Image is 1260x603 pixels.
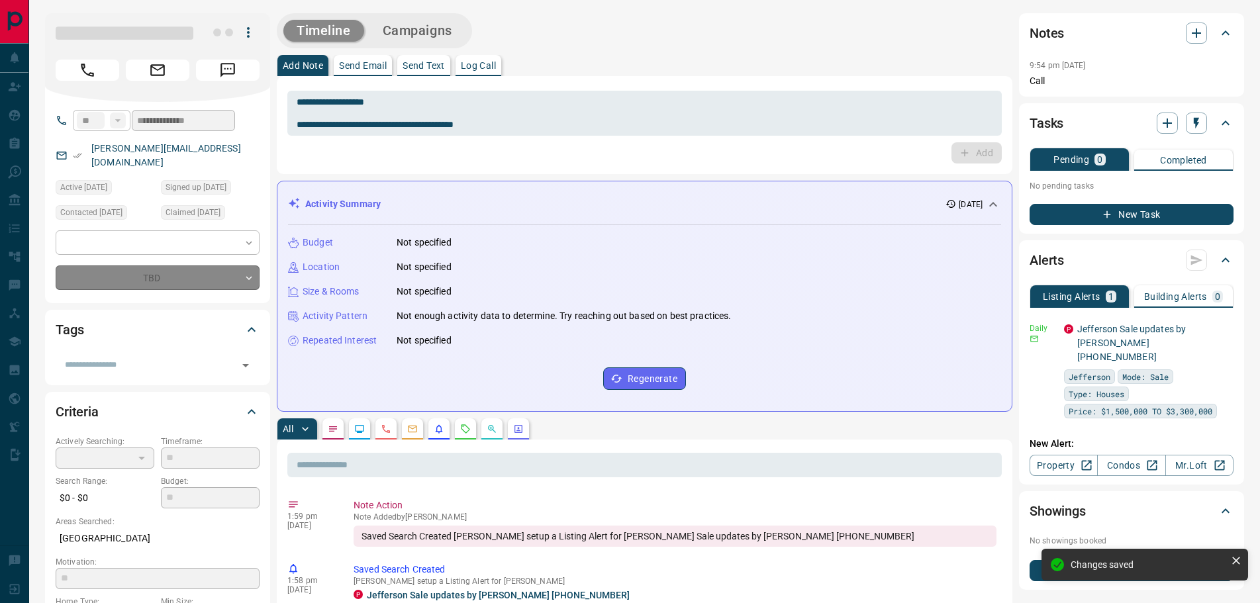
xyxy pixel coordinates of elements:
[1069,370,1110,383] span: Jefferson
[56,475,154,487] p: Search Range:
[513,424,524,434] svg: Agent Actions
[73,151,82,160] svg: Email Verified
[283,20,364,42] button: Timeline
[1030,535,1234,547] p: No showings booked
[305,197,381,211] p: Activity Summary
[1030,61,1086,70] p: 9:54 pm [DATE]
[196,60,260,81] span: Message
[354,590,363,599] div: property.ca
[407,424,418,434] svg: Emails
[56,401,99,422] h2: Criteria
[1108,292,1114,301] p: 1
[1064,324,1073,334] div: property.ca
[397,309,732,323] p: Not enough activity data to determine. Try reaching out based on best practices.
[56,396,260,428] div: Criteria
[126,60,189,81] span: Email
[354,526,996,547] div: Saved Search Created [PERSON_NAME] setup a Listing Alert for [PERSON_NAME] Sale updates by [PERSO...
[1122,370,1169,383] span: Mode: Sale
[56,60,119,81] span: Call
[1069,404,1212,418] span: Price: $1,500,000 TO $3,300,000
[1030,455,1098,476] a: Property
[303,309,367,323] p: Activity Pattern
[60,206,122,219] span: Contacted [DATE]
[166,206,220,219] span: Claimed [DATE]
[487,424,497,434] svg: Opportunities
[354,563,996,577] p: Saved Search Created
[1030,244,1234,276] div: Alerts
[354,577,996,586] p: [PERSON_NAME] setup a Listing Alert for [PERSON_NAME]
[1030,74,1234,88] p: Call
[60,181,107,194] span: Active [DATE]
[303,236,333,250] p: Budget
[1030,204,1234,225] button: New Task
[1030,23,1064,44] h2: Notes
[1030,176,1234,196] p: No pending tasks
[328,424,338,434] svg: Notes
[1071,559,1226,570] div: Changes saved
[303,260,340,274] p: Location
[461,61,496,70] p: Log Call
[1030,560,1234,581] button: New Showing
[161,475,260,487] p: Budget:
[1030,495,1234,527] div: Showings
[354,424,365,434] svg: Lead Browsing Activity
[161,205,260,224] div: Tue Aug 12 2025
[56,205,154,224] div: Tue Aug 12 2025
[959,199,983,210] p: [DATE]
[381,424,391,434] svg: Calls
[1030,334,1039,344] svg: Email
[397,285,452,299] p: Not specified
[283,424,293,434] p: All
[1097,455,1165,476] a: Condos
[56,319,83,340] h2: Tags
[303,285,360,299] p: Size & Rooms
[1030,437,1234,451] p: New Alert:
[1165,455,1234,476] a: Mr.Loft
[56,556,260,568] p: Motivation:
[339,61,387,70] p: Send Email
[287,576,334,585] p: 1:58 pm
[56,265,260,290] div: TBD
[397,260,452,274] p: Not specified
[1043,292,1100,301] p: Listing Alerts
[161,436,260,447] p: Timeframe:
[288,192,1001,216] div: Activity Summary[DATE]
[1097,155,1102,164] p: 0
[56,487,154,509] p: $0 - $0
[91,143,241,167] a: [PERSON_NAME][EMAIL_ADDRESS][DOMAIN_NAME]
[1069,387,1124,400] span: Type: Houses
[1030,250,1064,271] h2: Alerts
[1030,322,1056,334] p: Daily
[369,20,465,42] button: Campaigns
[1030,107,1234,139] div: Tasks
[603,367,686,390] button: Regenerate
[403,61,445,70] p: Send Text
[1144,292,1207,301] p: Building Alerts
[56,180,154,199] div: Tue Aug 12 2025
[367,590,630,600] a: Jefferson Sale updates by [PERSON_NAME] [PHONE_NUMBER]
[287,521,334,530] p: [DATE]
[1215,292,1220,301] p: 0
[1030,113,1063,134] h2: Tasks
[56,528,260,549] p: [GEOGRAPHIC_DATA]
[56,516,260,528] p: Areas Searched:
[303,334,377,348] p: Repeated Interest
[397,236,452,250] p: Not specified
[56,436,154,447] p: Actively Searching:
[354,498,996,512] p: Note Action
[287,585,334,594] p: [DATE]
[1053,155,1089,164] p: Pending
[1160,156,1207,165] p: Completed
[161,180,260,199] div: Tue Aug 12 2025
[1030,17,1234,49] div: Notes
[397,334,452,348] p: Not specified
[354,512,996,522] p: Note Added by [PERSON_NAME]
[56,314,260,346] div: Tags
[236,356,255,375] button: Open
[434,424,444,434] svg: Listing Alerts
[287,512,334,521] p: 1:59 pm
[283,61,323,70] p: Add Note
[1077,324,1186,362] a: Jefferson Sale updates by [PERSON_NAME] [PHONE_NUMBER]
[460,424,471,434] svg: Requests
[166,181,226,194] span: Signed up [DATE]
